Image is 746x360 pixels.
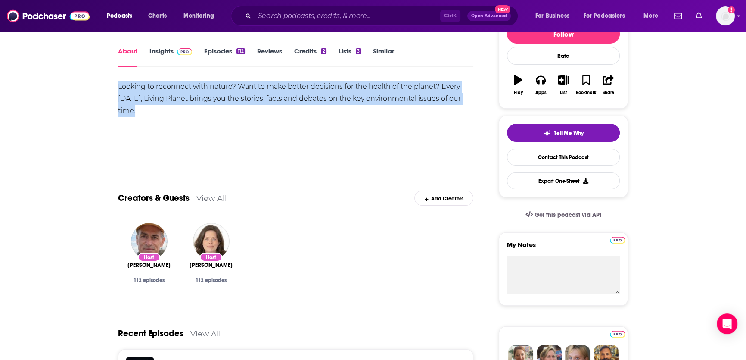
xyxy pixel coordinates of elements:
[692,9,706,23] a: Show notifications dropdown
[118,328,183,339] a: Recent Episodes
[321,48,326,54] div: 2
[125,277,173,283] div: 112 episodes
[7,8,90,24] img: Podchaser - Follow, Share and Rate Podcasts
[507,172,620,189] button: Export One-Sheet
[236,48,245,54] div: 112
[101,9,143,23] button: open menu
[578,9,637,23] button: open menu
[257,47,282,67] a: Reviews
[138,253,160,262] div: Host
[597,69,620,100] button: Share
[610,331,625,338] img: Podchaser Pro
[373,47,394,67] a: Similar
[294,47,326,67] a: Credits2
[177,9,225,23] button: open menu
[535,10,569,22] span: For Business
[190,262,233,269] a: Kathleen Schuster
[183,10,214,22] span: Monitoring
[544,130,550,137] img: tell me why sparkle
[671,9,685,23] a: Show notifications dropdown
[716,6,735,25] span: Logged in as vivianamoreno
[716,6,735,25] button: Show profile menu
[118,47,137,67] a: About
[643,10,658,22] span: More
[118,81,473,117] div: Looking to reconnect with nature? Want to make better decisions for the health of the planet? Eve...
[495,5,510,13] span: New
[467,11,511,21] button: Open AdvancedNew
[728,6,735,13] svg: Add a profile image
[414,191,473,206] div: Add Creators
[148,10,167,22] span: Charts
[535,90,547,95] div: Apps
[149,47,192,67] a: InsightsPodchaser Pro
[507,69,529,100] button: Play
[118,193,190,203] a: Creators & Guests
[560,90,567,95] div: List
[575,69,597,100] button: Bookmark
[200,253,222,262] div: Host
[127,262,171,269] span: [PERSON_NAME]
[187,277,235,283] div: 112 episodes
[204,47,245,67] a: Episodes112
[507,25,620,44] button: Follow
[255,9,440,23] input: Search podcasts, credits, & more...
[143,9,172,23] a: Charts
[717,313,737,334] div: Open Intercom Messenger
[514,90,523,95] div: Play
[554,130,584,137] span: Tell Me Why
[177,48,192,55] img: Podchaser Pro
[584,10,625,22] span: For Podcasters
[507,149,620,166] a: Contact This Podcast
[529,9,580,23] button: open menu
[507,47,620,65] div: Rate
[507,124,620,142] button: tell me why sparkleTell Me Why
[507,241,620,256] label: My Notes
[610,235,625,244] a: Pro website
[339,47,361,67] a: Lists3
[519,204,608,225] a: Get this podcast via API
[440,10,460,22] span: Ctrl K
[356,48,361,54] div: 3
[239,6,526,26] div: Search podcasts, credits, & more...
[576,90,596,95] div: Bookmark
[190,262,233,269] span: [PERSON_NAME]
[610,237,625,244] img: Podchaser Pro
[193,223,230,260] img: Kathleen Schuster
[196,194,227,203] a: View All
[610,329,625,338] a: Pro website
[131,223,168,260] img: Neil King
[535,211,601,219] span: Get this podcast via API
[107,10,132,22] span: Podcasts
[529,69,552,100] button: Apps
[716,6,735,25] img: User Profile
[190,329,221,338] a: View All
[127,262,171,269] a: Neil King
[603,90,614,95] div: Share
[471,14,507,18] span: Open Advanced
[637,9,669,23] button: open menu
[552,69,575,100] button: List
